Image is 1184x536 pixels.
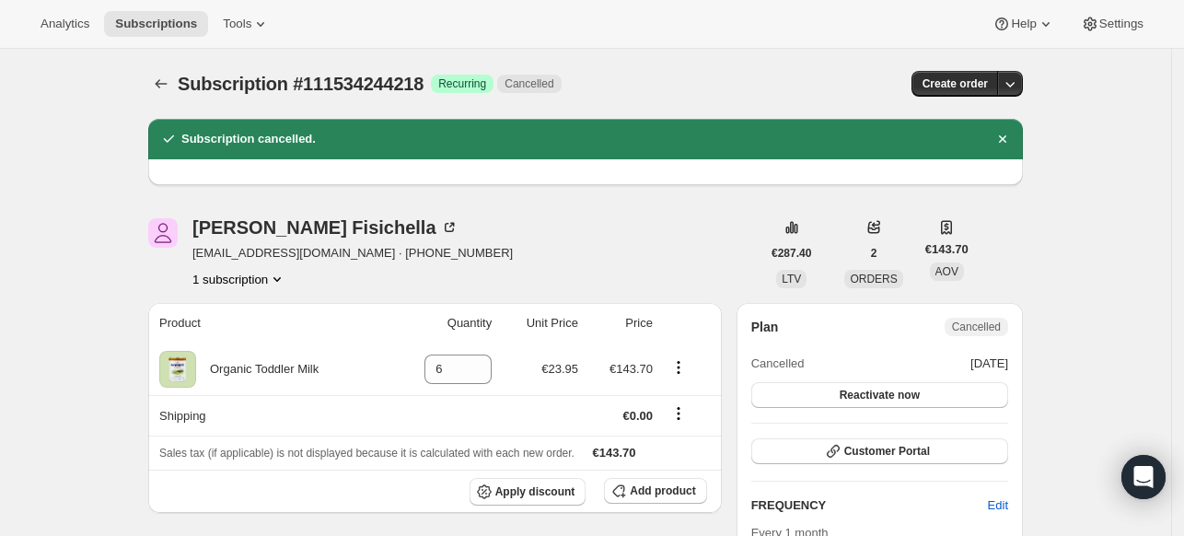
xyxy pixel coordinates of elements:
span: Cancelled [751,355,805,373]
h2: Plan [751,318,779,336]
span: Tools [223,17,251,31]
span: Cancelled [952,320,1001,334]
h2: Subscription cancelled. [181,130,316,148]
span: AOV [935,265,958,278]
span: Recurring [438,76,486,91]
button: Dismiss notification [990,126,1016,152]
span: Sales tax (if applicable) is not displayed because it is calculated with each new order. [159,447,575,460]
button: Customer Portal [751,438,1008,464]
button: €287.40 [760,240,822,266]
span: Subscription #111534244218 [178,74,424,94]
button: 2 [860,240,888,266]
span: Create order [923,76,988,91]
span: €23.95 [541,362,578,376]
button: Apply discount [470,478,586,506]
span: Cancelled [505,76,553,91]
span: Add product [630,484,695,498]
button: Subscriptions [104,11,208,37]
span: Reactivate now [840,388,920,402]
div: Organic Toddler Milk [196,360,319,379]
th: Quantity [390,303,498,344]
span: €143.70 [925,240,969,259]
span: €0.00 [622,409,653,423]
span: [EMAIL_ADDRESS][DOMAIN_NAME] · [PHONE_NUMBER] [192,244,513,262]
div: [PERSON_NAME] Fisichella [192,218,459,237]
button: Product actions [664,357,693,378]
span: Adriano Fisichella [148,218,178,248]
span: [DATE] [970,355,1008,373]
button: Product actions [192,270,286,288]
span: Analytics [41,17,89,31]
span: Help [1011,17,1036,31]
span: LTV [782,273,801,285]
span: €287.40 [772,246,811,261]
span: Edit [988,496,1008,515]
div: Open Intercom Messenger [1121,455,1166,499]
th: Price [584,303,658,344]
span: Settings [1099,17,1143,31]
button: Edit [977,491,1019,520]
th: Unit Price [497,303,584,344]
button: Reactivate now [751,382,1008,408]
th: Shipping [148,395,390,436]
button: Settings [1070,11,1155,37]
span: €143.70 [593,446,636,460]
span: ORDERS [850,273,897,285]
button: Analytics [29,11,100,37]
span: Subscriptions [115,17,197,31]
button: Tools [212,11,281,37]
button: Add product [604,478,706,504]
span: 2 [871,246,877,261]
h2: FREQUENCY [751,496,988,515]
th: Product [148,303,390,344]
button: Create order [911,71,999,97]
button: Help [981,11,1065,37]
button: Subscriptions [148,71,174,97]
span: Apply discount [495,484,575,499]
button: Shipping actions [664,403,693,424]
span: €143.70 [609,362,653,376]
span: Customer Portal [844,444,930,459]
img: product img [159,351,196,388]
